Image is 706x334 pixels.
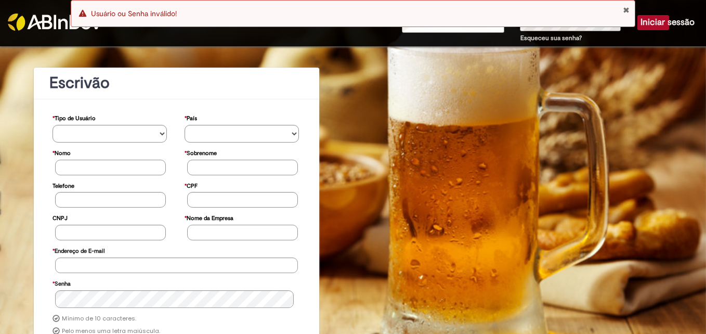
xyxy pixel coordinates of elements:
[55,114,96,122] font: Tipo de Usuário
[520,34,582,42] a: Esqueceu sua senha?
[55,280,71,288] font: Senha
[637,15,669,30] button: Iniciar sessão
[187,214,233,222] font: Nome da Empresa
[91,9,177,18] span: Usuário ou Senha inválido!
[55,247,104,255] font: Endereço de E-mail
[187,114,197,122] font: País
[49,74,304,92] h1: Escrivão
[62,315,136,323] label: Mínimo de 10 caracteres.
[8,14,101,31] img: ABInbev-white.png
[55,149,71,157] font: Nomo
[53,210,68,225] label: CNPJ
[623,6,630,14] button: Fechar notificação
[187,182,198,190] font: CPF
[53,177,74,192] label: Telefone
[187,149,217,157] font: Sobrenome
